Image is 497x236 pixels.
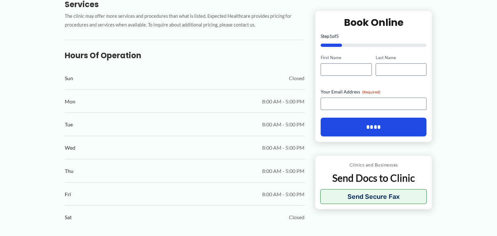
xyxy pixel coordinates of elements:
label: Your Email Address [321,89,426,95]
span: (Required) [362,90,381,94]
span: 8:00 AM - 5:00 PM [262,97,304,106]
span: Thu [65,166,73,176]
span: Wed [65,143,75,153]
label: First Name [321,55,371,61]
span: Sun [65,73,73,83]
p: Step of [321,34,426,38]
span: 8:00 AM - 5:00 PM [262,189,304,199]
p: Clinics and Businesses [320,161,427,169]
span: 1 [329,33,332,39]
p: Send Docs to Clinic [320,172,427,184]
span: Mon [65,97,75,106]
label: Last Name [376,55,426,61]
h2: Book Online [321,16,426,29]
h3: Hours of Operation [65,50,304,60]
span: Fri [65,189,71,199]
span: Sat [65,212,72,222]
p: The clinic may offer more services and procedures than what is listed. Expected Healthcare provid... [65,12,304,29]
span: Closed [289,73,304,83]
span: 8:00 AM - 5:00 PM [262,120,304,129]
button: Send Secure Fax [320,189,427,204]
span: 5 [336,33,339,39]
span: 8:00 AM - 5:00 PM [262,143,304,153]
span: Closed [289,212,304,222]
span: 8:00 AM - 5:00 PM [262,166,304,176]
span: Tue [65,120,73,129]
